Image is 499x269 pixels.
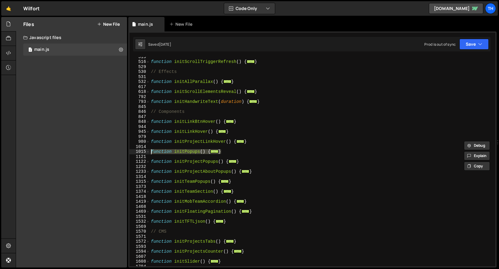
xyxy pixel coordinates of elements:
div: 848 [129,119,150,124]
div: 1314 [129,174,150,179]
div: 845 [129,104,150,110]
a: Th [485,3,496,14]
span: ... [234,250,242,253]
div: Wilfort [23,5,40,12]
div: 617 [129,84,150,90]
span: 1 [28,48,32,53]
div: 1374 [129,189,150,194]
div: 1373 [129,184,150,189]
div: 1014 [129,144,150,149]
button: Save [459,39,489,50]
div: 1418 [129,194,150,199]
div: 1315 [129,179,150,184]
h2: Files [23,21,34,28]
div: 847 [129,114,150,120]
div: Prod is out of sync [424,42,456,47]
span: ... [226,240,234,243]
div: 1232 [129,164,150,169]
div: 792 [129,94,150,100]
button: Code Only [224,3,275,14]
span: ... [221,180,229,183]
a: 🤙 [1,1,16,16]
div: 532 [129,79,150,84]
div: 516 [129,59,150,64]
a: [DOMAIN_NAME] [429,3,483,14]
div: main.js [34,47,49,52]
button: Explain [464,151,490,160]
div: 1233 [129,169,150,174]
span: ... [242,210,249,213]
div: 16468/44594.js [23,44,127,56]
div: 529 [129,64,150,70]
div: 1015 [129,149,150,154]
span: ... [223,80,231,83]
div: 1593 [129,244,150,249]
div: 1569 [129,224,150,229]
div: 846 [129,109,150,114]
span: ... [236,200,244,203]
div: 531 [129,74,150,80]
div: 1572 [129,239,150,244]
span: ... [236,140,244,143]
div: 1121 [129,154,150,159]
div: Javascript files [16,31,127,44]
div: 618 [129,89,150,94]
span: ... [247,90,255,93]
span: ... [229,160,236,163]
div: 1532 [129,219,150,224]
button: Copy [464,162,490,171]
span: ... [226,120,234,123]
span: ... [249,100,257,103]
div: 979 [129,134,150,139]
div: main.js [138,21,153,27]
span: ... [218,130,226,133]
span: ... [242,170,249,173]
div: 1608 [129,259,150,264]
div: 1122 [129,159,150,164]
span: ... [216,220,223,223]
span: ... [210,260,218,263]
button: Debug [464,141,490,150]
div: 1419 [129,199,150,204]
div: 1594 [129,249,150,254]
div: 530 [129,69,150,74]
span: ... [247,60,255,63]
div: 793 [129,99,150,104]
div: 945 [129,129,150,134]
div: 1469 [129,209,150,214]
span: ... [210,150,218,153]
div: 1570 [129,229,150,234]
div: 515 [129,54,150,60]
div: 980 [129,139,150,144]
div: 1468 [129,204,150,209]
div: [DATE] [159,42,171,47]
div: New File [169,21,195,27]
div: 1607 [129,254,150,259]
div: 944 [129,124,150,130]
div: 1571 [129,234,150,239]
button: New File [97,22,120,27]
span: ... [223,190,231,193]
div: 1531 [129,214,150,219]
div: Saved [148,42,171,47]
